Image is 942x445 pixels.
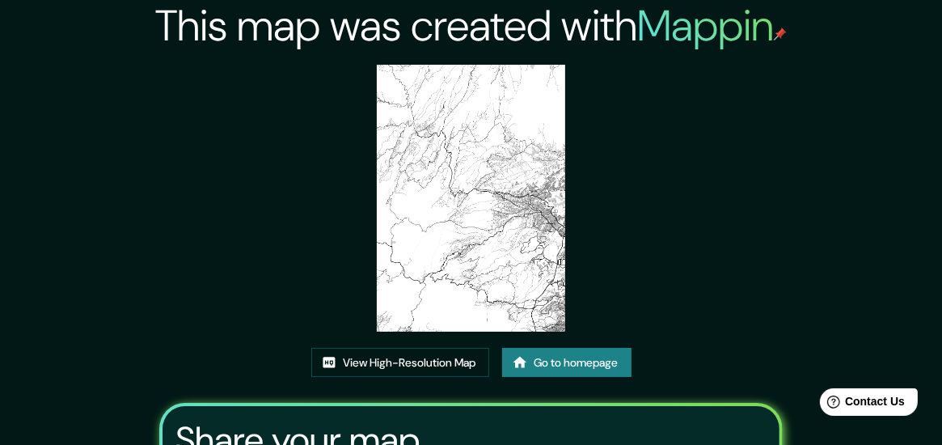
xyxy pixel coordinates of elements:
[311,348,489,378] a: View High-Resolution Map
[377,65,565,332] img: created-map
[502,348,632,378] a: Go to homepage
[798,382,924,427] iframe: Help widget launcher
[774,28,787,40] img: mappin-pin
